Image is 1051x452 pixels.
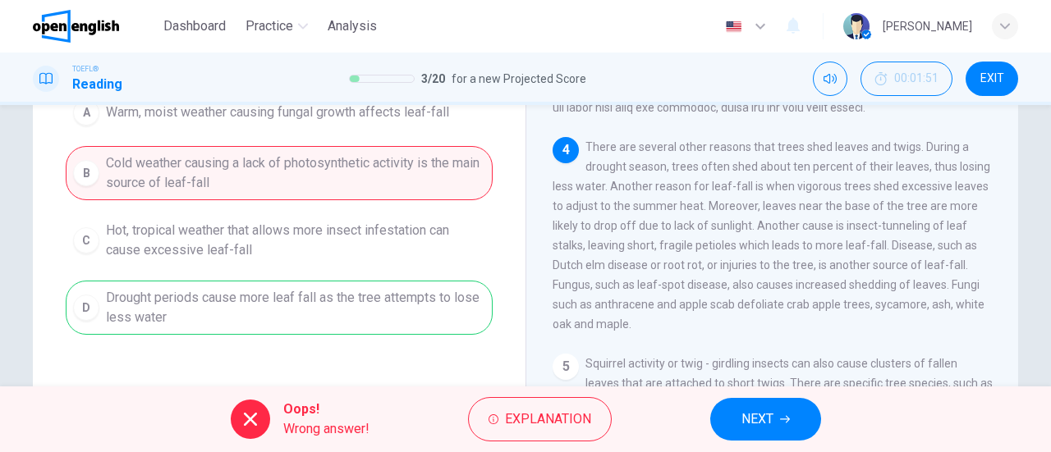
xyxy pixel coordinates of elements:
img: Profile picture [843,13,870,39]
button: EXIT [966,62,1018,96]
img: en [723,21,744,33]
span: for a new Projected Score [452,69,586,89]
span: Analysis [328,16,377,36]
div: Hide [861,62,952,96]
div: Mute [813,62,847,96]
button: NEXT [710,398,821,441]
span: 00:01:51 [894,72,939,85]
span: Explanation [505,408,591,431]
a: OpenEnglish logo [33,10,157,43]
span: Oops! [283,399,369,419]
div: 4 [553,137,579,163]
span: NEXT [741,408,773,431]
button: Dashboard [157,11,232,41]
span: EXIT [980,72,1004,85]
button: 00:01:51 [861,62,952,96]
button: Analysis [321,11,383,41]
span: Dashboard [163,16,226,36]
h1: Reading [72,75,122,94]
span: There are several other reasons that trees shed leaves and twigs. During a drought season, trees ... [553,140,990,331]
div: [PERSON_NAME] [883,16,972,36]
button: Practice [239,11,314,41]
span: Practice [246,16,293,36]
span: TOEFL® [72,63,99,75]
span: Wrong answer! [283,419,369,439]
div: 5 [553,354,579,380]
img: OpenEnglish logo [33,10,119,43]
span: 3 / 20 [421,69,445,89]
button: Explanation [468,397,612,441]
